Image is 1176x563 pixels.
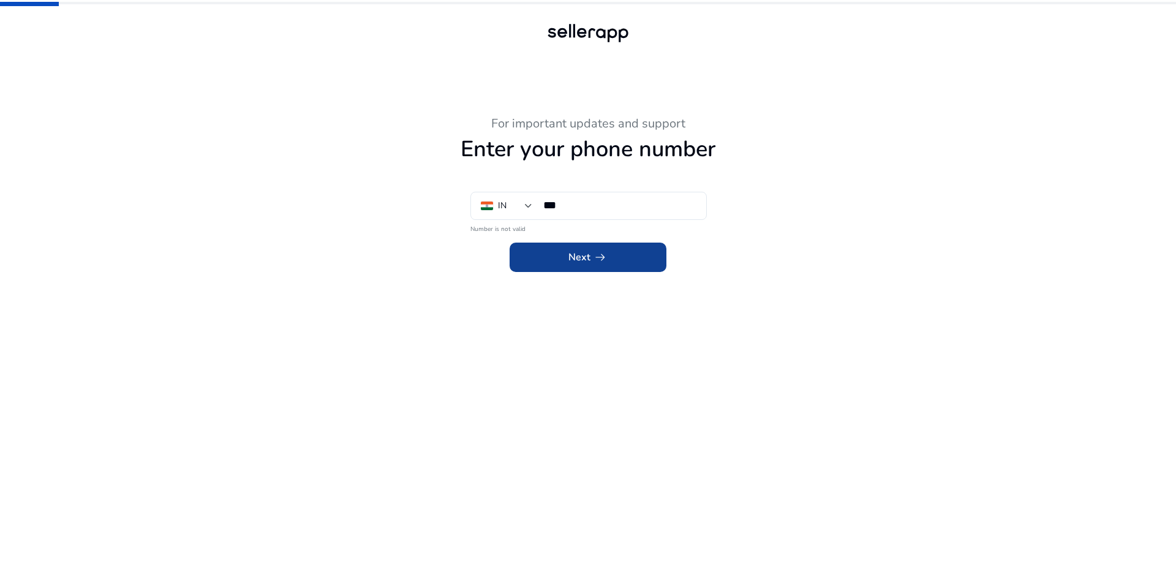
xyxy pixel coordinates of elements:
[593,250,608,265] span: arrow_right_alt
[568,250,608,265] span: Next
[498,199,507,213] div: IN
[470,221,706,234] mat-error: Number is not valid
[510,243,666,272] button: Nextarrow_right_alt
[251,136,925,162] h1: Enter your phone number
[251,116,925,131] h3: For important updates and support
